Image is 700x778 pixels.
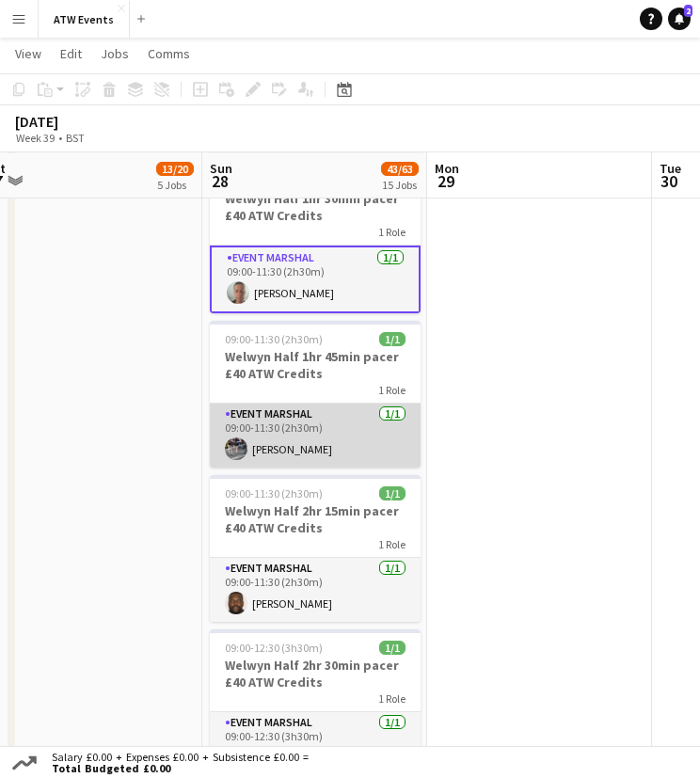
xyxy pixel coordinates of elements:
span: 09:00-12:30 (3h30m) [225,641,323,655]
span: View [15,45,41,62]
span: 1/1 [379,641,406,655]
div: 5 Jobs [157,178,193,192]
app-card-role: Event Marshal1/109:00-11:30 (2h30m)[PERSON_NAME] [210,246,421,313]
span: Tue [660,160,681,177]
app-card-role: Event Marshal1/109:00-12:30 (3h30m)[PERSON_NAME] [210,712,421,776]
span: 29 [432,170,459,192]
app-card-role: Event Marshal1/109:00-11:30 (2h30m)[PERSON_NAME] [210,558,421,622]
span: 1/1 [379,486,406,500]
span: Total Budgeted £0.00 [52,763,309,774]
a: 2 [668,8,691,30]
span: 1/1 [379,332,406,346]
span: 1 Role [378,225,406,239]
span: 09:00-11:30 (2h30m) [225,332,323,346]
div: BST [66,131,85,145]
a: Edit [53,41,89,66]
h3: Welwyn Half 2hr 15min pacer £40 ATW Credits [210,502,421,536]
app-card-role: Event Marshal1/109:00-11:30 (2h30m)[PERSON_NAME] [210,404,421,468]
h3: Welwyn Half 1hr 30min pacer £40 ATW Credits [210,190,421,224]
app-job-card: 09:00-11:30 (2h30m)1/1Welwyn Half 2hr 15min pacer £40 ATW Credits1 RoleEvent Marshal1/109:00-11:3... [210,475,421,622]
a: View [8,41,49,66]
h3: Welwyn Half 2hr 30min pacer £40 ATW Credits [210,657,421,691]
span: Mon [435,160,459,177]
span: Comms [148,45,190,62]
a: Comms [140,41,198,66]
span: 30 [657,170,681,192]
app-job-card: 09:00-12:30 (3h30m)1/1Welwyn Half 2hr 30min pacer £40 ATW Credits1 RoleEvent Marshal1/109:00-12:3... [210,629,421,776]
span: 09:00-11:30 (2h30m) [225,486,323,500]
app-job-card: 09:00-11:30 (2h30m)1/1Welwyn Half 1hr 30min pacer £40 ATW Credits1 RoleEvent Marshal1/109:00-11:3... [210,163,421,313]
span: 28 [207,170,232,192]
span: Edit [60,45,82,62]
span: 43/63 [381,162,419,176]
span: 1 Role [378,691,406,706]
button: ATW Events [39,1,130,38]
div: 15 Jobs [382,178,418,192]
span: Week 39 [11,131,58,145]
div: Salary £0.00 + Expenses £0.00 + Subsistence £0.00 = [40,752,312,774]
span: 2 [684,5,692,17]
span: 13/20 [156,162,194,176]
app-job-card: 09:00-11:30 (2h30m)1/1Welwyn Half 1hr 45min pacer £40 ATW Credits1 RoleEvent Marshal1/109:00-11:3... [210,321,421,468]
a: Jobs [93,41,136,66]
span: 1 Role [378,383,406,397]
span: Sun [210,160,232,177]
div: [DATE] [15,112,128,131]
h3: Welwyn Half 1hr 45min pacer £40 ATW Credits [210,348,421,382]
span: 1 Role [378,537,406,551]
span: Jobs [101,45,129,62]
